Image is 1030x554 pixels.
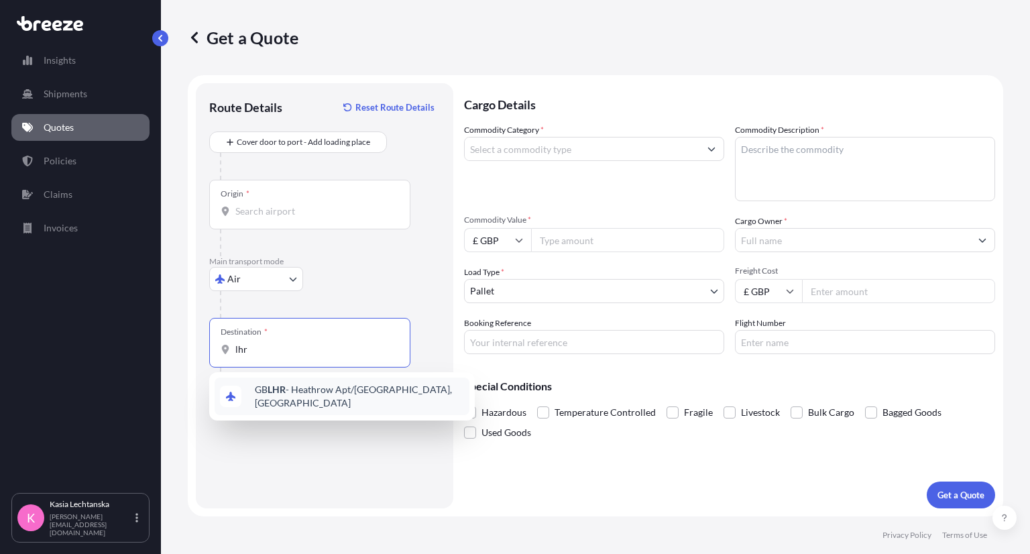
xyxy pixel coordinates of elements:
[27,511,35,524] span: K
[50,499,133,510] p: Kasia Lechtanska
[802,279,995,303] input: Enter amount
[970,228,994,252] button: Show suggestions
[355,101,435,114] p: Reset Route Details
[464,381,995,392] p: Special Conditions
[237,135,370,149] span: Cover door to port - Add loading place
[255,383,464,410] span: GB - Heathrow Apt/[GEOGRAPHIC_DATA], [GEOGRAPHIC_DATA]
[699,137,724,161] button: Show suggestions
[882,402,941,423] span: Bagged Goods
[44,121,74,134] p: Quotes
[481,402,526,423] span: Hazardous
[937,488,984,502] p: Get a Quote
[464,266,504,279] span: Load Type
[464,317,531,330] label: Booking Reference
[481,423,531,443] span: Used Goods
[44,54,76,67] p: Insights
[555,402,656,423] span: Temperature Controlled
[882,530,931,541] p: Privacy Policy
[209,372,475,421] div: Show suggestions
[268,384,286,395] b: LHR
[50,512,133,537] p: [PERSON_NAME][EMAIL_ADDRESS][DOMAIN_NAME]
[464,83,995,123] p: Cargo Details
[209,99,282,115] p: Route Details
[735,123,824,137] label: Commodity Description
[464,123,544,137] label: Commodity Category
[464,215,724,225] span: Commodity Value
[44,154,76,168] p: Policies
[464,330,724,354] input: Your internal reference
[465,137,699,161] input: Select a commodity type
[188,27,298,48] p: Get a Quote
[470,284,494,298] span: Pallet
[44,87,87,101] p: Shipments
[221,327,268,337] div: Destination
[235,343,394,356] input: Destination
[808,402,854,423] span: Bulk Cargo
[221,188,249,199] div: Origin
[735,330,995,354] input: Enter name
[735,266,995,276] span: Freight Cost
[684,402,713,423] span: Fragile
[741,402,780,423] span: Livestock
[942,530,987,541] p: Terms of Use
[44,221,78,235] p: Invoices
[735,317,786,330] label: Flight Number
[209,267,303,291] button: Select transport
[235,205,394,218] input: Origin
[227,272,241,286] span: Air
[44,188,72,201] p: Claims
[736,228,970,252] input: Full name
[209,256,440,267] p: Main transport mode
[531,228,724,252] input: Type amount
[735,215,787,228] label: Cargo Owner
